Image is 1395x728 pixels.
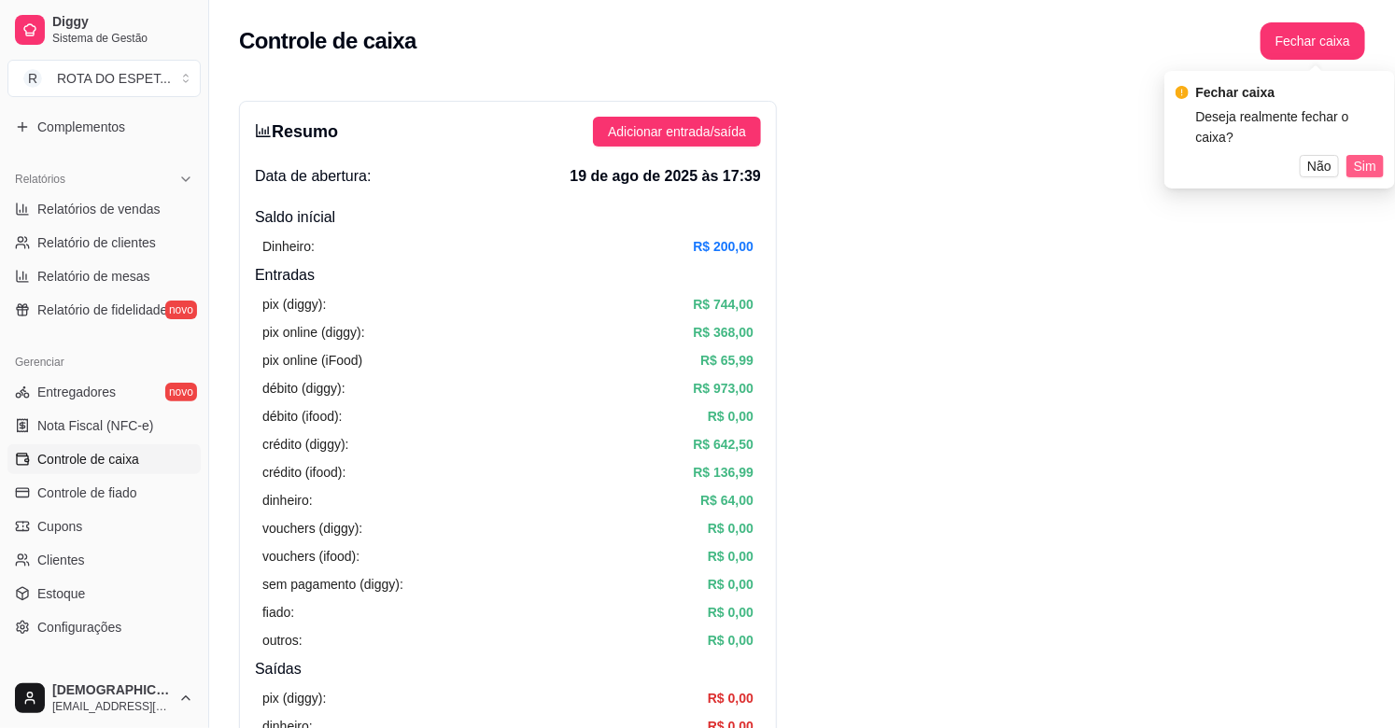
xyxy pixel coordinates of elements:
span: Entregadores [37,383,116,401]
span: Relatório de mesas [37,267,150,286]
article: pix (diggy): [262,294,326,315]
article: R$ 973,00 [693,378,754,399]
article: R$ 0,00 [708,406,754,427]
span: Relatórios de vendas [37,200,161,218]
a: Cupons [7,511,201,541]
article: pix online (diggy): [262,322,365,343]
a: Relatórios de vendas [7,194,201,224]
button: Fechar caixa [1261,22,1365,60]
a: Controle de caixa [7,444,201,474]
span: Nota Fiscal (NFC-e) [37,416,153,435]
button: [DEMOGRAPHIC_DATA][EMAIL_ADDRESS][DOMAIN_NAME] [7,676,201,721]
button: Select a team [7,60,201,97]
a: Clientes [7,545,201,575]
span: Complementos [37,118,125,136]
h3: Resumo [255,119,338,145]
article: pix online (iFood) [262,350,362,371]
a: Nota Fiscal (NFC-e) [7,411,201,441]
button: Não [1300,155,1339,177]
span: 19 de ago de 2025 às 17:39 [570,165,761,188]
a: Relatório de mesas [7,261,201,291]
span: exclamation-circle [1176,86,1189,99]
a: Controle de fiado [7,478,201,508]
article: crédito (ifood): [262,462,345,483]
div: Fechar caixa [1196,82,1384,103]
span: [DEMOGRAPHIC_DATA] [52,682,171,699]
div: Gerenciar [7,347,201,377]
article: sem pagamento (diggy): [262,574,403,595]
article: R$ 136,99 [693,462,754,483]
article: R$ 64,00 [700,490,754,511]
article: outros: [262,630,303,651]
div: Diggy [7,665,201,694]
article: R$ 0,00 [708,602,754,623]
article: R$ 642,50 [693,434,754,455]
article: fiado: [262,602,294,623]
article: R$ 744,00 [693,294,754,315]
h2: Controle de caixa [239,26,416,56]
span: Cupons [37,517,82,536]
article: débito (ifood): [262,406,343,427]
article: vouchers (diggy): [262,518,362,539]
a: Entregadoresnovo [7,377,201,407]
span: Controle de fiado [37,483,137,502]
article: R$ 0,00 [708,574,754,595]
span: Controle de caixa [37,450,139,469]
div: ROTA DO ESPET ... [57,69,171,88]
article: dinheiro: [262,490,313,511]
button: Sim [1346,155,1384,177]
a: Configurações [7,612,201,642]
span: bar-chart [255,122,272,139]
span: Relatório de fidelidade [37,301,167,319]
a: Relatório de fidelidadenovo [7,295,201,325]
span: Diggy [52,14,193,31]
article: débito (diggy): [262,378,345,399]
span: Configurações [37,618,121,637]
h4: Entradas [255,264,761,287]
a: Estoque [7,579,201,609]
span: Sistema de Gestão [52,31,193,46]
article: R$ 200,00 [693,236,754,257]
span: [EMAIL_ADDRESS][DOMAIN_NAME] [52,699,171,714]
span: Data de abertura: [255,165,372,188]
h4: Saídas [255,658,761,680]
span: Relatório de clientes [37,233,156,252]
span: Não [1307,156,1332,176]
a: Relatório de clientes [7,228,201,258]
article: pix (diggy): [262,688,326,708]
h4: Saldo inícial [255,206,761,229]
span: Estoque [37,584,85,603]
article: R$ 0,00 [708,546,754,567]
article: R$ 0,00 [708,630,754,651]
div: Deseja realmente fechar o caixa? [1196,106,1384,147]
span: Adicionar entrada/saída [608,121,746,142]
span: Relatórios [15,172,65,187]
button: Adicionar entrada/saída [593,117,761,147]
span: Clientes [37,551,85,569]
article: Dinheiro: [262,236,315,257]
a: DiggySistema de Gestão [7,7,201,52]
span: R [23,69,42,88]
article: R$ 65,99 [700,350,754,371]
article: crédito (diggy): [262,434,349,455]
article: R$ 368,00 [693,322,754,343]
a: Complementos [7,112,201,142]
article: R$ 0,00 [708,518,754,539]
span: Sim [1354,156,1376,176]
article: vouchers (ifood): [262,546,359,567]
article: R$ 0,00 [708,688,754,708]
